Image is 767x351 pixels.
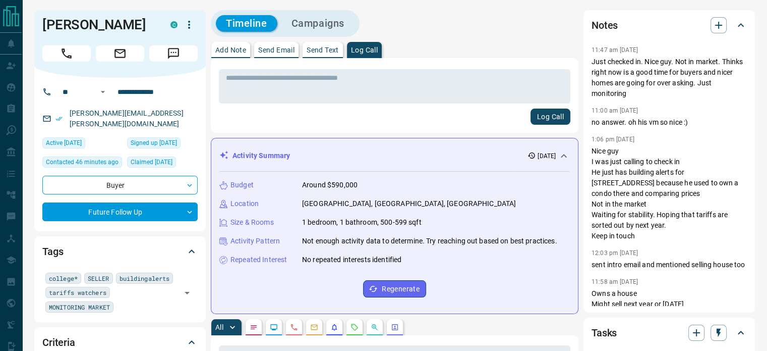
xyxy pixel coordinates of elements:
[250,323,258,331] svg: Notes
[215,46,246,54] p: Add Note
[230,217,274,228] p: Size & Rooms
[120,273,170,283] span: buildingalerts
[592,117,747,128] p: no answer. oh his vm so nice :)
[42,334,75,350] h2: Criteria
[42,243,63,260] h2: Tags
[70,109,184,128] a: [PERSON_NAME][EMAIL_ADDRESS][PERSON_NAME][DOMAIN_NAME]
[127,137,198,152] div: Tue Jan 03 2017
[42,137,122,152] div: Sun Sep 21 2025
[290,323,298,331] svg: Calls
[149,45,198,62] span: Message
[330,323,338,331] svg: Listing Alerts
[42,176,198,194] div: Buyer
[307,46,339,54] p: Send Text
[363,280,426,297] button: Regenerate
[46,138,82,148] span: Active [DATE]
[55,115,63,122] svg: Email Verified
[88,273,109,283] span: SELLER
[302,180,358,190] p: Around $590,000
[310,323,318,331] svg: Emails
[592,146,747,241] p: Nice guy I was just calling to check in He just has building alerts for [STREET_ADDRESS] because ...
[42,45,91,62] span: Call
[230,180,254,190] p: Budget
[592,46,638,54] p: 11:47 am [DATE]
[230,198,259,209] p: Location
[302,236,557,246] p: Not enough activity data to determine. Try reaching out based on best practices.
[592,325,617,341] h2: Tasks
[258,46,294,54] p: Send Email
[49,287,106,297] span: tariffs watchers
[302,255,401,265] p: No repeated interests identified
[592,17,618,33] h2: Notes
[538,152,556,161] p: [DATE]
[302,217,422,228] p: 1 bedroom, 1 bathroom, 500-599 sqft
[230,255,287,265] p: Repeated Interest
[219,146,570,165] div: Activity Summary[DATE]
[530,109,570,125] button: Log Call
[592,107,638,114] p: 11:00 am [DATE]
[592,278,638,285] p: 11:58 am [DATE]
[127,157,198,171] div: Mon Jul 07 2025
[96,45,144,62] span: Email
[170,21,178,28] div: condos.ca
[592,136,634,143] p: 1:06 pm [DATE]
[230,236,280,246] p: Activity Pattern
[592,249,638,257] p: 12:03 pm [DATE]
[592,13,747,37] div: Notes
[42,203,198,221] div: Future Follow Up
[49,273,78,283] span: college*
[232,151,290,161] p: Activity Summary
[216,15,277,32] button: Timeline
[46,157,119,167] span: Contacted 46 minutes ago
[42,239,198,264] div: Tags
[371,323,379,331] svg: Opportunities
[42,157,122,171] div: Wed Oct 15 2025
[215,324,223,331] p: All
[270,323,278,331] svg: Lead Browsing Activity
[302,198,516,209] p: [GEOGRAPHIC_DATA], [GEOGRAPHIC_DATA], [GEOGRAPHIC_DATA]
[180,286,194,300] button: Open
[351,46,378,54] p: Log Call
[131,138,177,148] span: Signed up [DATE]
[49,302,110,312] span: MONITORING MARKET
[350,323,359,331] svg: Requests
[592,321,747,345] div: Tasks
[97,86,109,98] button: Open
[131,157,172,167] span: Claimed [DATE]
[281,15,355,32] button: Campaigns
[592,260,747,270] p: sent intro email and mentioned selling house too
[592,57,747,99] p: Just checked in. Nice guy. Not in market. Thinks right now is a good time for buyers and nicer ho...
[42,17,155,33] h1: [PERSON_NAME]
[391,323,399,331] svg: Agent Actions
